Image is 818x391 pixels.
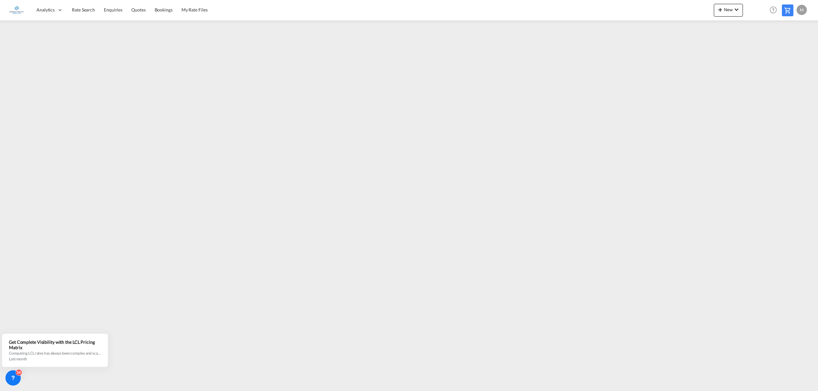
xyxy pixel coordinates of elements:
[733,6,740,13] md-icon: icon-chevron-down
[797,5,807,15] div: M
[716,6,724,13] md-icon: icon-plus 400-fg
[10,3,24,17] img: e1326340b7c511ef854e8d6a806141ad.jpg
[131,7,145,12] span: Quotes
[36,7,55,13] span: Analytics
[716,7,740,12] span: New
[181,7,208,12] span: My Rate Files
[104,7,122,12] span: Enquiries
[155,7,173,12] span: Bookings
[72,7,95,12] span: Rate Search
[714,4,743,17] button: icon-plus 400-fgNewicon-chevron-down
[768,4,779,15] span: Help
[768,4,782,16] div: Help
